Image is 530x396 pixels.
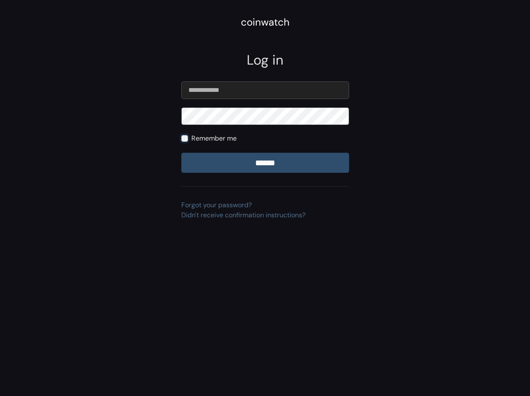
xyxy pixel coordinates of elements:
[241,19,290,28] a: coinwatch
[181,201,252,209] a: Forgot your password?
[181,211,305,219] a: Didn't receive confirmation instructions?
[181,52,349,68] h2: Log in
[191,133,237,143] label: Remember me
[241,15,290,30] div: coinwatch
